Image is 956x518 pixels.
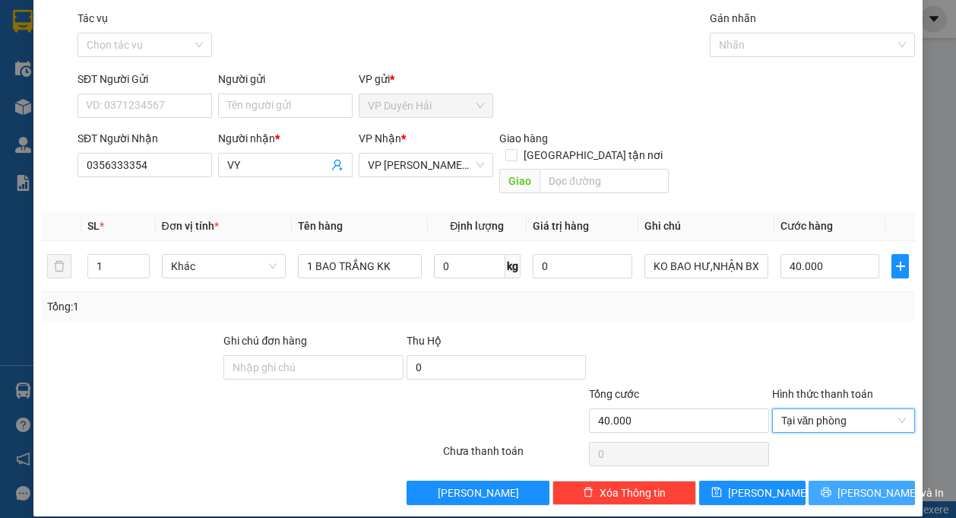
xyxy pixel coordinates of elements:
input: Ghi chú đơn hàng [223,355,403,380]
span: [PERSON_NAME] và In [837,485,944,501]
label: Tác vụ [78,12,108,24]
span: user-add [331,159,343,171]
button: plus [891,254,909,278]
button: delete [47,254,71,278]
span: Xóa Thông tin [600,485,666,501]
label: Ghi chú đơn hàng [223,335,307,347]
div: Tổng: 1 [47,298,370,315]
span: Định lượng [450,220,504,232]
span: Tổng cước [589,388,639,400]
span: save [711,487,722,499]
th: Ghi chú [638,211,774,241]
button: deleteXóa Thông tin [552,481,695,505]
span: Tên hàng [298,220,343,232]
span: kg [505,254,521,278]
span: Thu Hộ [407,335,442,347]
input: 0 [533,254,632,278]
span: VP Trần Phú (Hàng) [368,154,484,176]
span: [GEOGRAPHIC_DATA] tận nơi [518,147,669,164]
span: Tại văn phòng [781,409,906,432]
input: Ghi Chú [644,254,768,278]
span: Khác [171,255,277,278]
span: [PERSON_NAME] [438,485,519,501]
label: Gán nhãn [710,12,756,24]
span: Đơn vị tính [162,220,219,232]
span: [PERSON_NAME] [728,485,809,501]
input: VD: Bàn, Ghế [298,254,422,278]
div: Chưa thanh toán [442,443,587,469]
div: Người nhận [218,130,353,147]
button: [PERSON_NAME] [407,481,549,505]
span: VP Nhận [359,132,401,145]
span: VP Duyên Hải [368,94,484,117]
span: delete [583,487,594,499]
button: printer[PERSON_NAME] và In [809,481,915,505]
span: printer [821,487,831,499]
span: Cước hàng [780,220,833,232]
input: Dọc đường [540,169,669,193]
label: Hình thức thanh toán [772,388,873,400]
div: SĐT Người Gửi [78,71,212,87]
span: Giao [499,169,540,193]
span: SL [87,220,100,232]
button: save[PERSON_NAME] [699,481,806,505]
div: Người gửi [218,71,353,87]
div: SĐT Người Nhận [78,130,212,147]
span: Giá trị hàng [533,220,589,232]
span: plus [892,260,908,272]
div: VP gửi [359,71,493,87]
span: Giao hàng [499,132,548,145]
